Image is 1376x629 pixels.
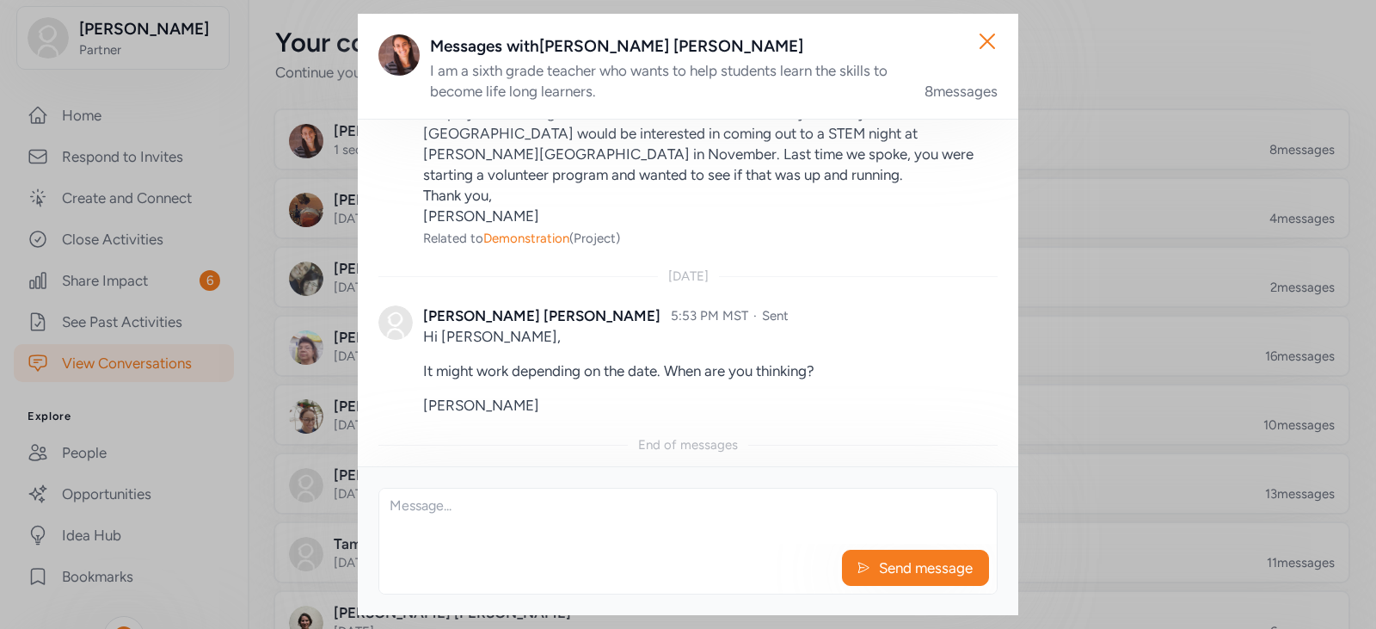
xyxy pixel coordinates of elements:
[423,82,998,226] p: Hi [PERSON_NAME], I hope you are doing well. I wanted to reach out and see if you or anyone at th...
[842,550,989,586] button: Send message
[877,558,974,578] span: Send message
[423,361,998,381] p: It might work depending on the date. When are you thinking?
[423,395,998,416] p: [PERSON_NAME]
[423,305,660,326] div: [PERSON_NAME] [PERSON_NAME]
[423,231,620,246] span: Related to (Project)
[753,308,757,324] span: ·
[430,34,998,59] div: Messages with [PERSON_NAME] [PERSON_NAME]
[378,34,420,76] img: Avatar
[671,308,748,324] span: 5:53 PM MST
[762,308,789,324] span: Sent
[423,326,998,347] p: Hi [PERSON_NAME],
[638,436,738,453] div: End of messages
[668,268,709,285] div: [DATE]
[378,305,413,340] img: Avatar
[430,60,904,102] div: I am a sixth grade teacher who wants to help students learn the skills to become life long learners.
[924,81,998,102] div: 8 messages
[483,231,569,246] span: Demonstration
